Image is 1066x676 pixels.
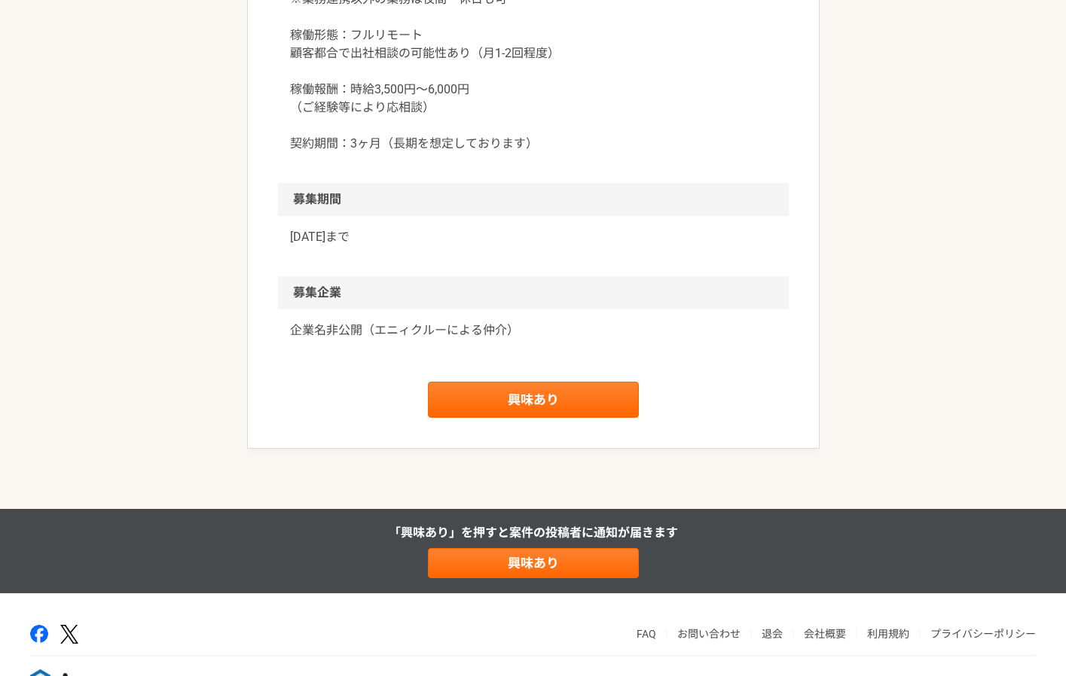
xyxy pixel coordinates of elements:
[278,183,789,216] h2: 募集期間
[290,321,777,340] a: 企業名非公開（エニィクルーによる仲介）
[428,548,639,578] a: 興味あり
[637,628,656,640] a: FAQ
[867,628,909,640] a: 利用規約
[60,625,78,644] img: x-391a3a86.png
[762,628,783,640] a: 退会
[428,382,639,418] a: 興味あり
[930,628,1036,640] a: プライバシーポリシー
[290,228,777,246] p: [DATE]まで
[30,625,48,643] img: facebook-2adfd474.png
[677,628,741,640] a: お問い合わせ
[278,276,789,309] h2: 募集企業
[804,628,846,640] a: 会社概要
[389,524,678,542] p: 「興味あり」を押すと 案件の投稿者に通知が届きます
